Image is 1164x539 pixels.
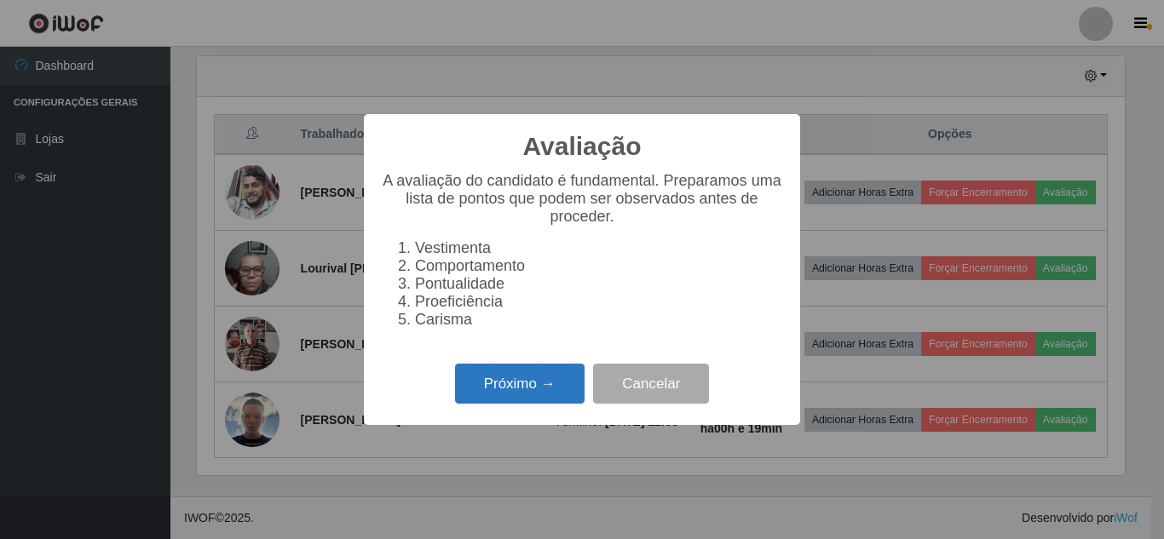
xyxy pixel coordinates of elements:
[415,311,783,329] li: Carisma
[381,172,783,226] p: A avaliação do candidato é fundamental. Preparamos uma lista de pontos que podem ser observados a...
[415,275,783,293] li: Pontualidade
[415,293,783,311] li: Proeficiência
[415,239,783,257] li: Vestimenta
[455,364,585,404] button: Próximo →
[523,131,642,162] h2: Avaliação
[415,257,783,275] li: Comportamento
[593,364,709,404] button: Cancelar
